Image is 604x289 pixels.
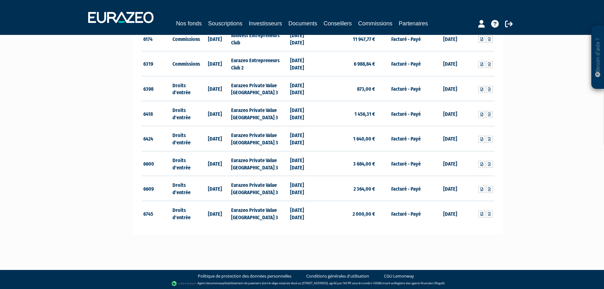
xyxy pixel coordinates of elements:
td: [DATE] [200,101,230,126]
div: - Agent de (établissement de paiement dont le siège social est situé au [STREET_ADDRESS], agréé p... [6,280,598,287]
td: Eurazeo Private Value [GEOGRAPHIC_DATA] 3 [230,176,288,201]
td: Droits d'entrée [171,101,200,126]
td: [DATE] [DATE] [289,26,318,51]
td: Droits d'entrée [171,76,200,101]
td: [DATE] [200,26,230,51]
td: [DATE] [435,126,465,151]
td: Commissions [171,26,200,51]
td: 6 988,84 € [318,51,377,76]
td: [DATE] [435,101,465,126]
a: Souscriptions [208,19,242,28]
a: Politique de protection des données personnelles [198,273,291,279]
a: CGU Lemonway [384,273,414,279]
a: Partenaires [399,19,428,28]
td: [DATE] [DATE] [289,51,318,76]
td: [DATE] [DATE] [289,151,318,176]
a: Conseillers [324,19,352,28]
td: [DATE] [200,176,230,201]
td: Facturé - Payé [377,176,435,201]
td: 6418 [142,101,171,126]
img: logo-lemonway.png [172,280,196,287]
td: 11 947,77 € [318,26,377,51]
td: Facturé - Payé [377,101,435,126]
td: [DATE] [DATE] [289,126,318,151]
td: Facturé - Payé [377,151,435,176]
td: 2 364,00 € [318,176,377,201]
td: Droits d'entrée [171,126,200,151]
td: 6174 [142,26,171,51]
td: 1 640,00 € [318,126,377,151]
td: [DATE] [DATE] [289,201,318,226]
td: 3 684,00 € [318,151,377,176]
img: 1732889491-logotype_eurazeo_blanc_rvb.png [88,12,153,23]
td: Eurazeo Private Value [GEOGRAPHIC_DATA] 3 [230,126,288,151]
td: [DATE] [435,201,465,226]
td: Facturé - Payé [377,51,435,76]
td: Facturé - Payé [377,126,435,151]
td: [DATE] [435,176,465,201]
td: Droits d'entrée [171,151,200,176]
td: Eurazeo Private Value [GEOGRAPHIC_DATA] 3 [230,151,288,176]
td: Idinvest Entrepreneurs Club [230,26,288,51]
td: [DATE] [200,151,230,176]
td: [DATE] [DATE] [289,176,318,201]
td: 6398 [142,76,171,101]
a: Investisseurs [249,19,282,28]
td: 6609 [142,176,171,201]
td: [DATE] [435,51,465,76]
td: Eurazeo Private Value [GEOGRAPHIC_DATA] 3 [230,101,288,126]
td: [DATE] [DATE] [289,76,318,101]
td: [DATE] [435,26,465,51]
td: Commissions [171,51,200,76]
td: [DATE] [200,201,230,226]
td: [DATE] [200,126,230,151]
a: Registre des agents financiers (Regafi) [394,281,445,285]
p: Besoin d'aide ? [594,29,601,86]
td: 1 456,31 € [318,101,377,126]
td: [DATE] [200,51,230,76]
td: 6319 [142,51,171,76]
td: Droits d'entrée [171,201,200,226]
td: 2 000,00 € [318,201,377,226]
td: Eurazeo Private Value [GEOGRAPHIC_DATA] 3 [230,76,288,101]
a: Nos fonds [176,19,202,28]
a: Conditions générales d'utilisation [306,273,369,279]
td: [DATE] [DATE] [289,101,318,126]
a: Lemonway [210,281,224,285]
td: Eurazeo Private Value [GEOGRAPHIC_DATA] 3 [230,201,288,226]
td: [DATE] [435,76,465,101]
td: Droits d'entrée [171,176,200,201]
td: 6424 [142,126,171,151]
td: 6745 [142,201,171,226]
td: Eurazeo Entrepreneurs Club 2 [230,51,288,76]
td: [DATE] [200,76,230,101]
a: Documents [288,19,317,28]
td: Facturé - Payé [377,26,435,51]
td: [DATE] [435,151,465,176]
a: Commissions [358,19,393,29]
td: 873,00 € [318,76,377,101]
td: Facturé - Payé [377,76,435,101]
td: 6600 [142,151,171,176]
td: Facturé - Payé [377,201,435,226]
